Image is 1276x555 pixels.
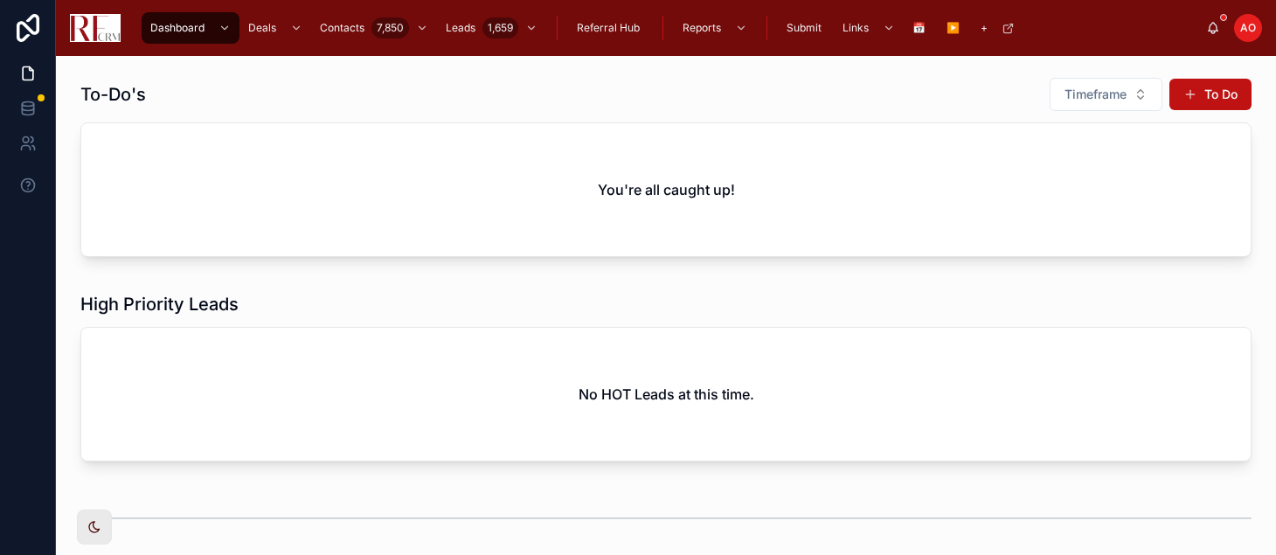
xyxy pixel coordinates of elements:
[834,12,904,44] a: Links
[80,82,146,107] h1: To-Do's
[1050,78,1162,111] button: Select Button
[248,21,276,35] span: Deals
[239,12,311,44] a: Deals
[1169,79,1252,110] button: To Do
[1064,86,1127,103] span: Timeframe
[674,12,756,44] a: Reports
[371,17,409,38] div: 7,850
[683,21,721,35] span: Reports
[1240,21,1256,35] span: AO
[135,9,1206,47] div: scrollable content
[446,21,475,35] span: Leads
[482,17,518,38] div: 1,659
[787,21,822,35] span: Submit
[150,21,205,35] span: Dashboard
[947,21,960,35] span: ▶️
[981,21,988,35] span: +
[972,12,1023,44] a: +
[80,292,239,316] h1: High Priority Leads
[579,384,754,405] h2: No HOT Leads at this time.
[311,12,437,44] a: Contacts7,850
[142,12,239,44] a: Dashboard
[70,14,121,42] img: App logo
[598,179,735,200] h2: You're all caught up!
[912,21,926,35] span: 📅
[778,12,834,44] a: Submit
[577,21,640,35] span: Referral Hub
[938,12,972,44] a: ▶️
[437,12,546,44] a: Leads1,659
[904,12,938,44] a: 📅
[568,12,652,44] a: Referral Hub
[320,21,364,35] span: Contacts
[843,21,869,35] span: Links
